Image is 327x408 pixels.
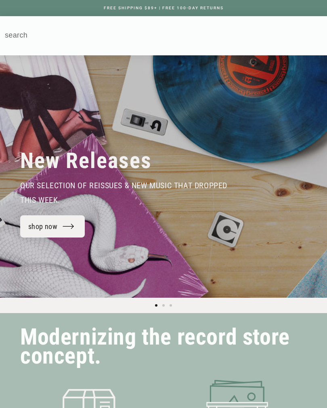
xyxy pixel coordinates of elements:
span: our selection of reissues & new music that dropped this week. [20,181,227,205]
a: shop now [20,215,85,238]
a: FREE SHIPPING $89+ | FREE 100-DAY RETURNS [96,6,232,10]
button: Load slide 3 of 3 [167,302,174,309]
h2: New Releases [20,147,152,174]
input: search [1,25,304,46]
button: Load slide 1 of 3 [153,302,160,309]
button: Load slide 2 of 3 [160,302,167,309]
h2: Modernizing the record store concept. [20,328,307,366]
